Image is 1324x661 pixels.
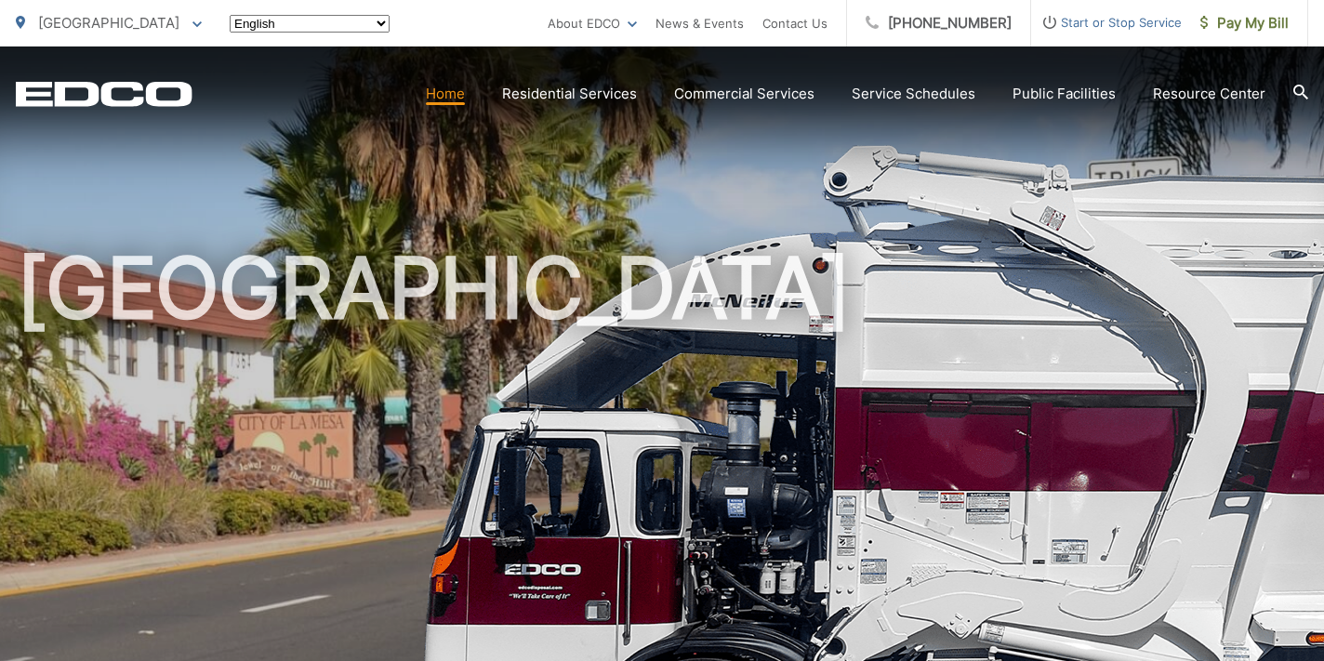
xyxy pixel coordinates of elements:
a: Contact Us [762,12,827,34]
a: Service Schedules [852,83,975,105]
a: Home [426,83,465,105]
a: News & Events [655,12,744,34]
a: Residential Services [502,83,637,105]
a: Commercial Services [674,83,814,105]
a: About EDCO [548,12,637,34]
span: Pay My Bill [1200,12,1289,34]
a: EDCD logo. Return to the homepage. [16,81,192,107]
select: Select a language [230,15,390,33]
a: Public Facilities [1013,83,1116,105]
span: [GEOGRAPHIC_DATA] [38,14,179,32]
a: Resource Center [1153,83,1265,105]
